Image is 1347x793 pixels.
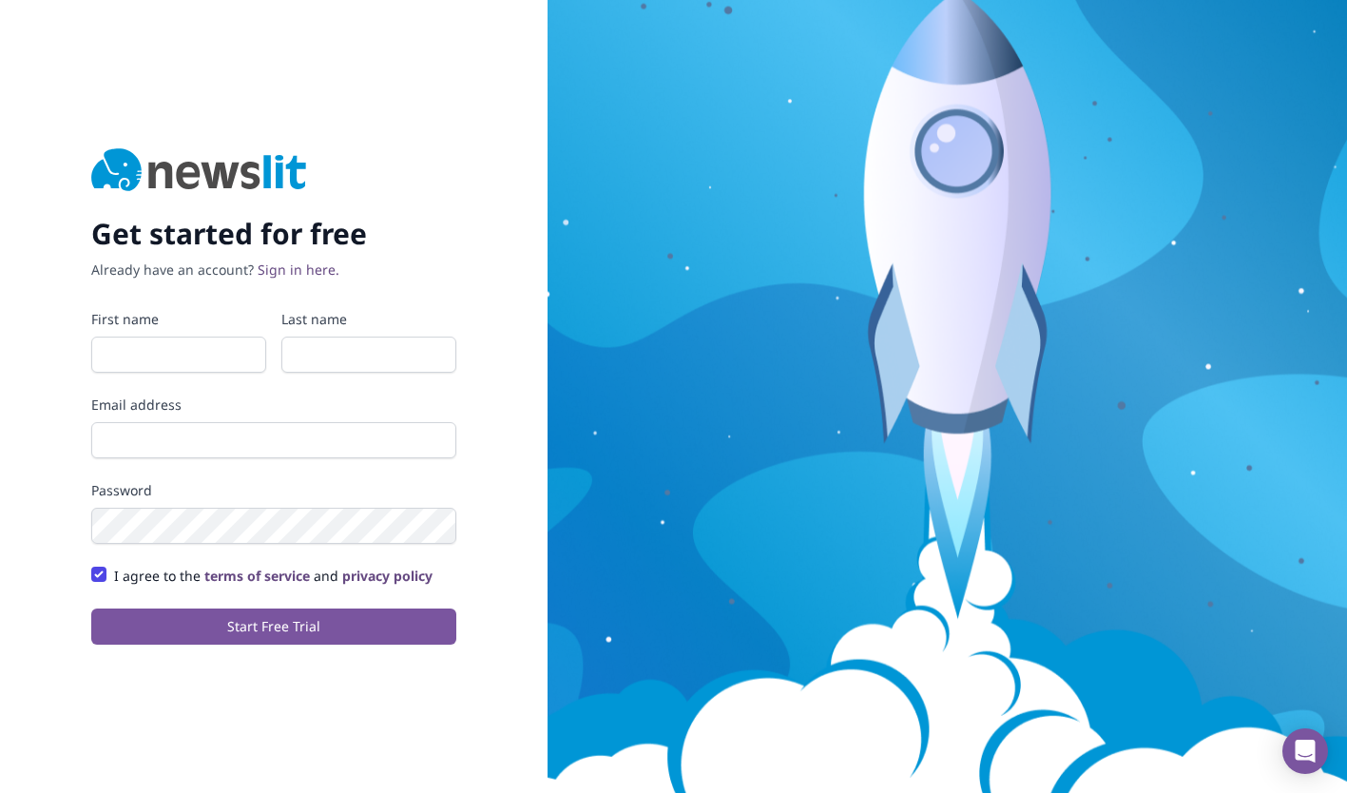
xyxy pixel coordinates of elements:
label: Email address [91,396,456,415]
a: terms of service [204,567,310,585]
div: Open Intercom Messenger [1282,728,1328,774]
label: Password [91,481,456,500]
a: Sign in here. [258,261,339,279]
label: First name [91,310,266,329]
button: Start Free Trial [91,609,456,645]
label: I agree to the and [114,567,433,586]
h2: Get started for free [91,217,456,251]
label: Last name [281,310,456,329]
img: Newslit [91,148,307,194]
p: Already have an account? [91,261,456,280]
a: privacy policy [342,567,433,585]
